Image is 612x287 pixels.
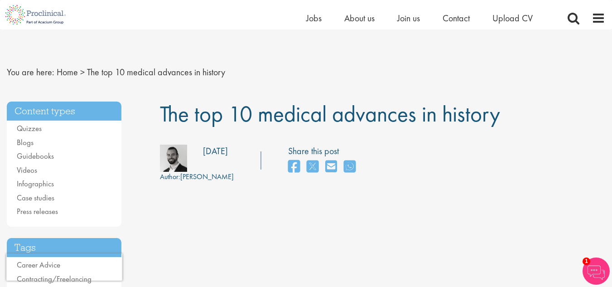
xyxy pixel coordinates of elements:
[160,172,180,181] span: Author:
[160,145,187,172] img: 76d2c18e-6ce3-4617-eefd-08d5a473185b
[583,258,610,285] img: Chatbot
[87,66,225,78] span: The top 10 medical advances in history
[6,253,122,281] iframe: reCAPTCHA
[325,157,337,177] a: share on email
[17,165,37,175] a: Videos
[17,206,58,216] a: Press releases
[306,12,322,24] a: Jobs
[7,102,121,121] h3: Content types
[17,274,92,284] a: Contracting/Freelancing
[17,193,54,203] a: Case studies
[203,145,228,158] div: [DATE]
[344,157,356,177] a: share on whats app
[160,172,234,182] div: [PERSON_NAME]
[7,66,54,78] span: You are here:
[397,12,420,24] a: Join us
[344,12,375,24] a: About us
[492,12,533,24] a: Upload CV
[57,66,78,78] a: breadcrumb link
[17,137,34,147] a: Blogs
[307,157,318,177] a: share on twitter
[17,179,54,189] a: Infographics
[17,151,54,161] a: Guidebooks
[583,258,590,265] span: 1
[443,12,470,24] a: Contact
[17,123,42,133] a: Quizzes
[288,145,360,158] label: Share this post
[160,99,500,128] span: The top 10 medical advances in history
[288,157,300,177] a: share on facebook
[7,238,121,258] h3: Tags
[80,66,85,78] span: >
